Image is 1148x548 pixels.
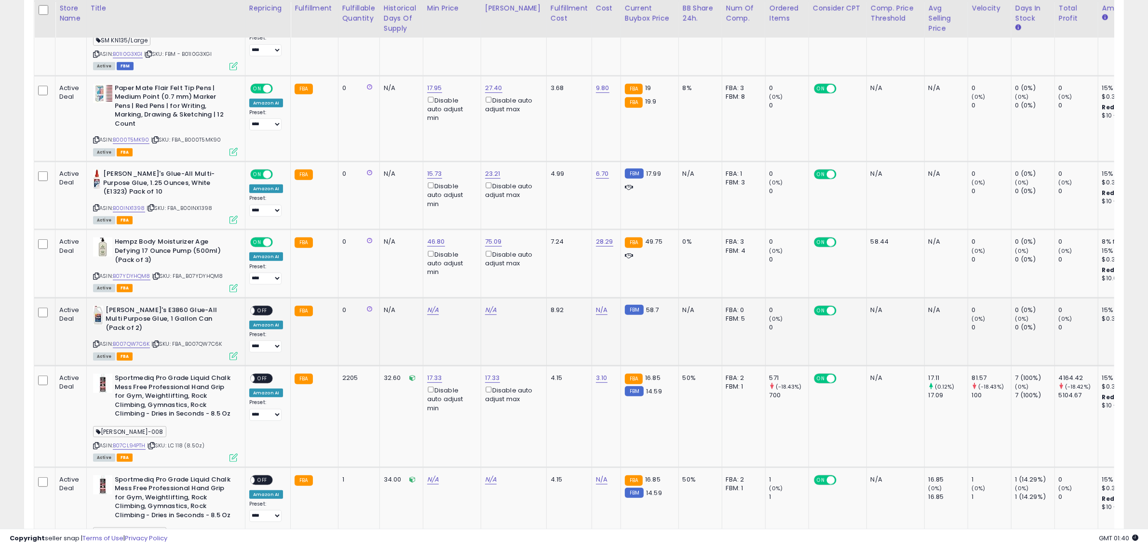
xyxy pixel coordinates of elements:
small: FBA [295,84,312,94]
div: 17.09 [929,391,968,400]
small: (-18.43%) [776,383,801,391]
div: N/A [384,237,416,246]
div: 0 [770,237,809,246]
img: 41aBUAv7u7L._SL40_.jpg [93,170,101,189]
div: Preset: [249,263,283,285]
div: 1 [972,475,1011,484]
a: 15.73 [427,169,442,179]
div: N/A [871,170,917,178]
div: N/A [929,237,960,246]
div: ASIN: [93,374,238,460]
div: 571 [770,374,809,382]
small: (0%) [1015,179,1029,186]
div: N/A [871,84,917,92]
span: 16.85 [645,475,661,484]
div: 0 [1059,84,1098,92]
img: 41EKUKw68AL._SL40_.jpg [93,475,112,495]
a: B00INX1398 [113,204,145,212]
div: Fulfillment [295,3,334,13]
span: | SKU: FBA_B007QW7C6K [151,340,222,348]
div: N/A [929,306,960,314]
div: 1 (14.29%) [1015,475,1054,484]
div: Preset: [249,35,283,56]
small: FBA [625,374,643,384]
div: 0 [342,170,372,178]
div: 7 (100%) [1015,391,1054,400]
div: BB Share 24h. [683,3,718,24]
img: 41SvzruYGiL._SL40_.jpg [93,306,103,325]
span: | SKU: FBA_B07YDYHQM8 [152,272,223,280]
span: FBA [117,352,133,361]
span: All listings currently available for purchase on Amazon [93,148,115,157]
span: FBM [117,62,134,70]
div: 0 [770,170,809,178]
span: OFF [835,306,850,314]
span: | SKU: FBM - B01I0G3XGI [144,50,212,58]
div: 0 (0%) [1015,323,1054,332]
div: N/A [384,84,416,92]
div: Active Deal [59,84,79,101]
span: FBA [117,284,133,292]
span: All listings currently available for purchase on Amazon [93,454,115,462]
div: N/A [871,374,917,382]
div: Preset: [249,109,283,131]
div: Amazon AI [249,252,283,261]
a: 23.21 [485,169,500,179]
a: B000T5MK90 [113,136,149,144]
div: FBA: 2 [726,475,758,484]
div: 0 (0%) [1015,255,1054,264]
div: 0 [770,323,809,332]
div: 0 [1059,323,1098,332]
div: ASIN: [93,170,238,223]
span: SM KN135/Large [93,35,150,46]
div: 0 [770,187,809,196]
a: N/A [485,305,497,315]
a: 17.33 [485,373,500,383]
div: 5104.67 [1059,391,1098,400]
small: FBA [295,306,312,316]
div: Fulfillable Quantity [342,3,376,24]
div: Current Buybox Price [625,3,675,24]
div: FBM: 3 [726,178,758,187]
span: [PERSON_NAME]-008 [93,426,166,437]
div: Velocity [972,3,1007,13]
span: 14.59 [646,488,662,497]
div: N/A [871,475,917,484]
img: 41EKUKw68AL._SL40_.jpg [93,374,112,393]
small: (0%) [972,315,986,323]
div: Cost [596,3,617,13]
a: 6.70 [596,169,609,179]
div: Active Deal [59,306,79,323]
span: ON [815,170,827,179]
div: N/A [384,170,416,178]
span: 19 [645,83,651,92]
div: FBM: 1 [726,382,758,391]
div: 17.11 [929,374,968,382]
span: OFF [271,170,287,179]
div: 0 [770,84,809,92]
div: 1 [770,493,809,501]
div: FBA: 0 [726,306,758,314]
div: Disable auto adjust min [427,249,473,277]
div: Min Price [427,3,477,13]
span: OFF [255,476,270,484]
div: Disable auto adjust max [485,95,539,114]
span: All listings currently available for purchase on Amazon [93,284,115,292]
div: 0 [1059,255,1098,264]
span: ON [815,375,827,383]
div: Store Name [59,3,82,24]
a: Privacy Policy [125,534,167,543]
div: Preset: [249,195,283,217]
div: 50% [683,374,715,382]
span: OFF [835,476,850,484]
div: 0 (0%) [1015,170,1054,178]
div: FBM: 5 [726,314,758,323]
a: 27.40 [485,83,502,93]
span: 16.85 [645,373,661,382]
small: (0%) [770,315,783,323]
div: FBA: 1 [726,170,758,178]
a: 9.80 [596,83,609,93]
div: 58.44 [871,237,917,246]
a: B07CL94PTH [113,442,146,450]
a: 75.09 [485,237,502,247]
